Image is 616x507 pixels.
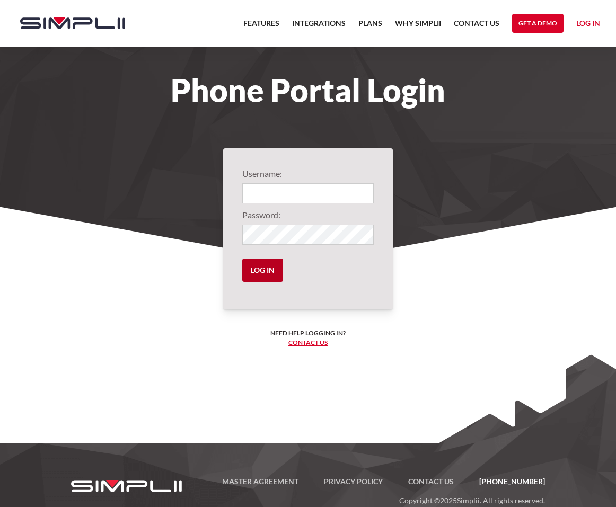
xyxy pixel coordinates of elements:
label: Username: [242,167,374,180]
input: Log in [242,259,283,282]
a: Integrations [292,17,346,36]
a: Log in [576,17,600,33]
a: Master Agreement [209,475,311,488]
a: Contact us [288,339,328,346]
a: Plans [358,17,382,36]
h6: Need help logging in? ‍ [270,328,346,348]
a: Privacy Policy [311,475,395,488]
a: Contact US [454,17,499,36]
p: Copyright © Simplii. All rights reserved. [192,488,545,507]
a: Contact US [395,475,467,488]
a: Why Simplii [395,17,441,36]
label: Password: [242,209,374,221]
a: Features [243,17,279,36]
span: 2025 [440,496,457,505]
a: [PHONE_NUMBER] [467,475,545,488]
a: Get a Demo [512,14,564,33]
h1: Phone Portal Login [10,78,606,102]
img: Simplii [20,17,125,29]
form: Login [242,167,374,290]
